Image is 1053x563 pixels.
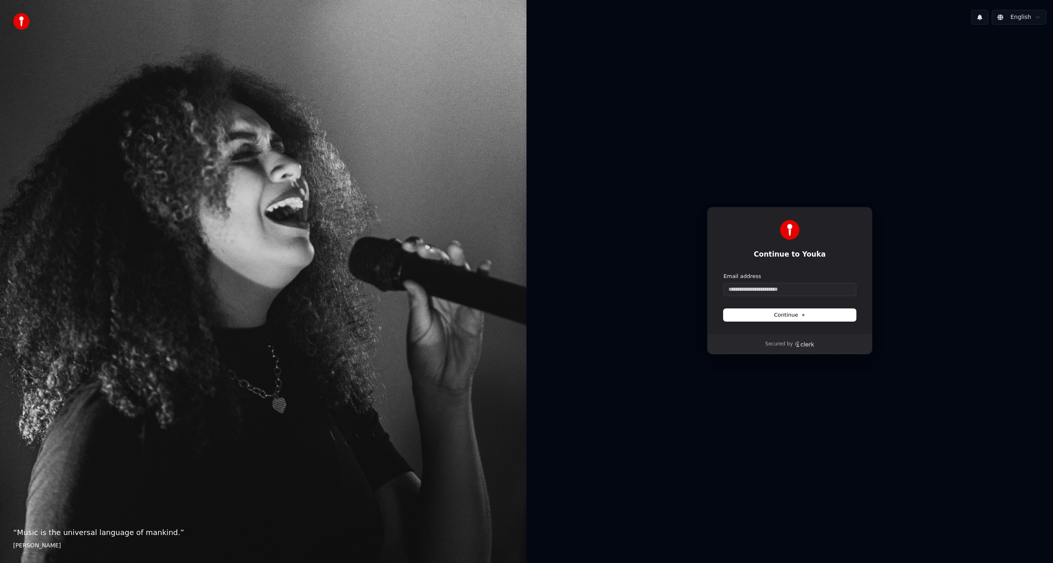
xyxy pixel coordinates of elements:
[13,527,513,538] p: “ Music is the universal language of mankind. ”
[724,250,856,259] h1: Continue to Youka
[724,309,856,321] button: Continue
[765,341,793,348] p: Secured by
[13,542,513,550] footer: [PERSON_NAME]
[13,13,30,30] img: youka
[780,220,800,240] img: Youka
[774,311,805,319] span: Continue
[795,341,814,347] a: Clerk logo
[724,273,761,280] label: Email address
